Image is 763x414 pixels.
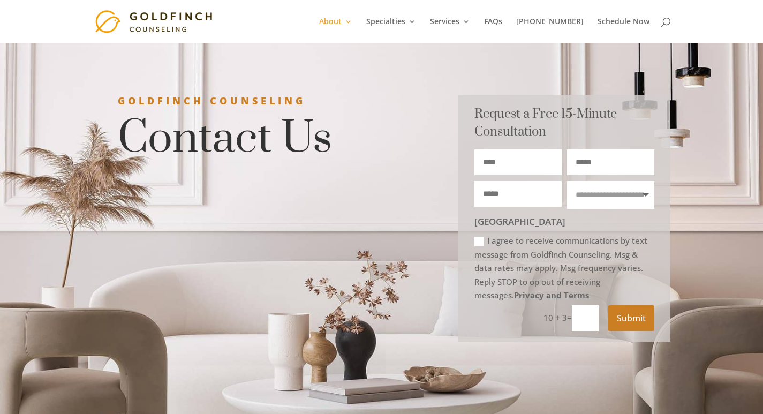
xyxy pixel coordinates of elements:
p: = [542,305,599,331]
a: About [319,18,352,43]
a: FAQs [484,18,502,43]
img: Goldfinch Counseling [95,10,216,33]
a: Schedule Now [598,18,649,43]
h3: Request a Free 15-Minute Consultation [474,106,655,149]
a: Services [430,18,470,43]
button: Submit [608,305,654,331]
span: [GEOGRAPHIC_DATA] [474,214,654,230]
h1: Contact Us [118,113,427,171]
h3: Goldfinch Counseling [118,95,427,112]
a: Specialties [366,18,416,43]
a: Privacy and Terms [514,290,589,300]
span: 10 + 3 [543,313,567,323]
label: I agree to receive communications by text message from Goldfinch Counseling. Msg & data rates may... [474,234,654,303]
a: [PHONE_NUMBER] [516,18,584,43]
